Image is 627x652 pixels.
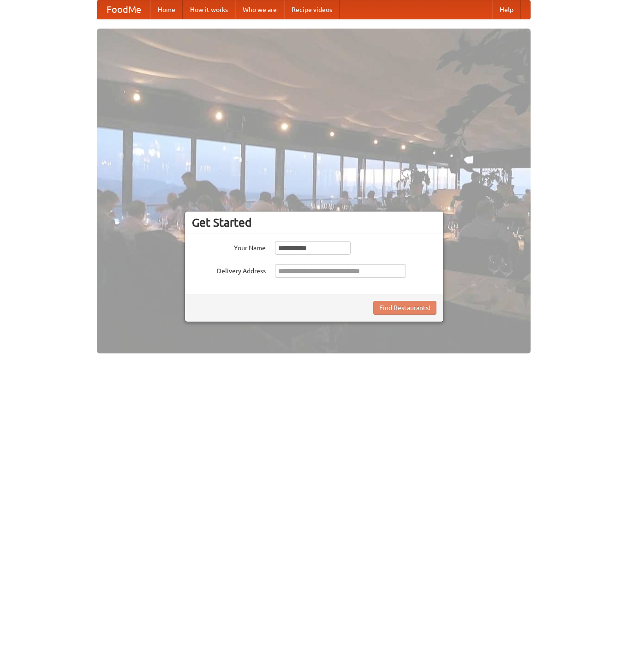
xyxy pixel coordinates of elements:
[97,0,150,19] a: FoodMe
[192,241,266,253] label: Your Name
[192,216,436,229] h3: Get Started
[373,301,436,315] button: Find Restaurants!
[492,0,521,19] a: Help
[183,0,235,19] a: How it works
[284,0,340,19] a: Recipe videos
[192,264,266,276] label: Delivery Address
[150,0,183,19] a: Home
[235,0,284,19] a: Who we are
